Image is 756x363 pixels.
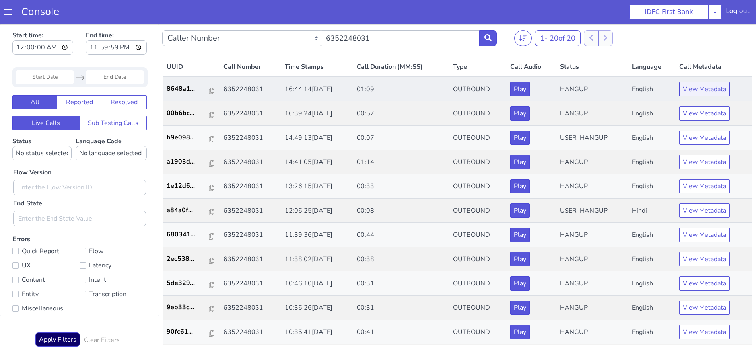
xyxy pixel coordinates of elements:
[679,107,730,121] button: View Metadata
[76,122,147,137] select: Language Code
[726,6,750,19] div: Log out
[679,301,730,315] button: View Metadata
[167,157,217,167] a: 1e12d6...
[450,175,507,199] td: OUTBOUND
[510,180,530,194] button: Play
[679,82,730,97] button: View Metadata
[220,272,282,296] td: 6352248031
[167,181,209,191] p: a84a0f...
[220,102,282,126] td: 6352248031
[282,78,354,102] td: 16:39:24[DATE]
[629,53,676,78] td: English
[57,71,102,86] button: Reported
[354,102,450,126] td: 00:07
[12,16,73,31] input: Start time:
[16,47,74,60] input: Start Date
[167,60,217,70] a: 8648a1...
[220,150,282,175] td: 6352248031
[12,113,72,137] label: Status
[167,206,209,215] p: 680341...
[510,58,530,72] button: Play
[220,53,282,78] td: 6352248031
[76,113,147,137] label: Language Code
[354,150,450,175] td: 00:33
[679,204,730,218] button: View Metadata
[510,252,530,267] button: Play
[13,144,51,153] label: Flow Version
[510,204,530,218] button: Play
[282,199,354,223] td: 11:39:36[DATE]
[557,126,629,150] td: HANGUP
[321,6,480,22] input: Enter the Caller Number
[167,133,217,142] a: a1903d...
[220,223,282,248] td: 6352248031
[450,248,507,272] td: OUTBOUND
[354,272,450,296] td: 00:31
[629,33,676,53] th: Language
[354,175,450,199] td: 00:08
[557,150,629,175] td: HANGUP
[220,296,282,320] td: 6352248031
[557,248,629,272] td: HANGUP
[167,303,217,312] a: 90fc61...
[12,222,80,233] label: Quick Report
[354,126,450,150] td: 01:14
[550,10,575,19] span: 20 of 20
[13,187,146,203] input: Enter the End State Value
[450,296,507,320] td: OUTBOUND
[679,277,730,291] button: View Metadata
[220,78,282,102] td: 6352248031
[167,230,209,240] p: 2ec538...
[80,236,147,247] label: Latency
[450,223,507,248] td: OUTBOUND
[629,320,676,345] td: Hindi
[510,301,530,315] button: Play
[450,272,507,296] td: OUTBOUND
[167,84,209,94] p: 00b6bc...
[12,265,80,276] label: Entity
[354,53,450,78] td: 01:09
[167,60,209,70] p: 8648a1...
[629,296,676,320] td: English
[167,254,209,264] p: 5de329...
[557,199,629,223] td: HANGUP
[12,279,80,290] label: Miscellaneous
[282,223,354,248] td: 11:38:02[DATE]
[167,109,217,118] a: b9e098...
[220,33,282,53] th: Call Number
[167,303,209,312] p: 90fc61...
[282,33,354,53] th: Time Stamps
[557,53,629,78] td: HANGUP
[354,296,450,320] td: 00:41
[679,58,730,72] button: View Metadata
[629,102,676,126] td: English
[86,16,147,31] input: End time:
[354,78,450,102] td: 00:57
[450,102,507,126] td: OUTBOUND
[220,126,282,150] td: 6352248031
[679,131,730,145] button: View Metadata
[282,296,354,320] td: 10:35:41[DATE]
[450,78,507,102] td: OUTBOUND
[282,320,354,345] td: 10:21:38[DATE]
[557,102,629,126] td: USER_HANGUP
[282,272,354,296] td: 10:36:26[DATE]
[282,126,354,150] td: 14:41:05[DATE]
[12,122,72,137] select: Status
[629,223,676,248] td: English
[167,157,209,167] p: 1e12d6...
[557,223,629,248] td: HANGUP
[629,199,676,223] td: English
[12,6,69,18] a: Console
[167,279,217,288] a: 9eb33c...
[80,250,147,262] label: Intent
[80,222,147,233] label: Flow
[12,250,80,262] label: Content
[557,33,629,53] th: Status
[86,47,144,60] input: End Date
[510,82,530,97] button: Play
[679,155,730,170] button: View Metadata
[84,312,120,320] h6: Clear Filters
[557,320,629,345] td: HANGUP
[629,272,676,296] td: English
